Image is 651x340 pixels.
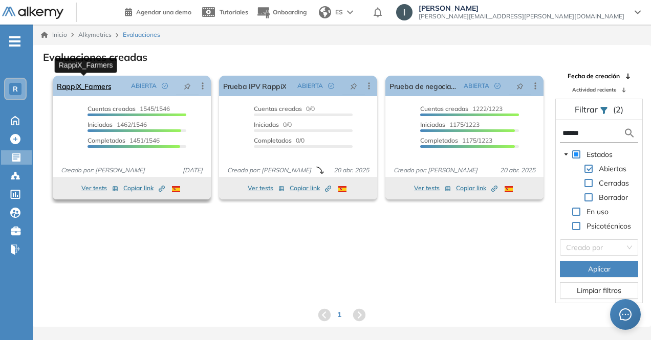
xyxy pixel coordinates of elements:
[419,4,624,12] span: [PERSON_NAME]
[254,137,292,144] span: Completados
[290,182,331,194] button: Copiar link
[123,182,165,194] button: Copiar link
[223,166,315,175] span: Creado por: [PERSON_NAME]
[464,81,489,90] span: ABIERTA
[88,121,147,128] span: 1462/1546
[597,191,630,203] span: Borrador
[599,193,628,202] span: Borrador
[420,105,468,112] span: Cuentas creadas
[172,186,180,192] img: ESP
[319,6,331,18] img: world
[587,207,609,216] span: En uso
[389,166,482,175] span: Creado por: [PERSON_NAME]
[389,76,460,96] a: Prueba de negociación RappiX
[88,105,136,112] span: Cuentas creadas
[2,7,63,19] img: Logo
[162,83,168,89] span: check-circle
[496,166,539,175] span: 20 abr. 2025
[88,137,160,144] span: 1451/1546
[505,186,513,192] img: ESP
[613,103,623,116] span: (2)
[328,83,334,89] span: check-circle
[420,121,445,128] span: Iniciadas
[342,78,365,94] button: pushpin
[256,2,307,24] button: Onboarding
[456,184,497,193] span: Copiar link
[123,184,165,193] span: Copiar link
[88,121,113,128] span: Iniciadas
[587,150,613,159] span: Estados
[57,166,149,175] span: Creado por: [PERSON_NAME]
[584,206,611,218] span: En uso
[597,177,631,189] span: Cerradas
[43,51,147,63] h3: Evaluaciones creadas
[516,82,524,90] span: pushpin
[290,184,331,193] span: Copiar link
[338,186,346,192] img: ESP
[350,82,357,90] span: pushpin
[420,121,480,128] span: 1175/1223
[419,12,624,20] span: [PERSON_NAME][EMAIL_ADDRESS][PERSON_NAME][DOMAIN_NAME]
[494,83,501,89] span: check-circle
[125,5,191,17] a: Agendar una demo
[584,220,633,232] span: Psicotécnicos
[254,121,279,128] span: Iniciadas
[78,31,112,38] span: Alkymetrics
[57,76,111,96] a: RappiX_Farmers
[597,163,628,175] span: Abiertas
[623,127,636,140] img: search icon
[81,182,118,194] button: Ver tests
[560,261,638,277] button: Aplicar
[330,166,373,175] span: 20 abr. 2025
[254,105,302,112] span: Cuentas creadas
[584,148,615,161] span: Estados
[414,182,451,194] button: Ver tests
[575,104,600,115] span: Filtrar
[297,81,323,90] span: ABIERTA
[13,85,18,93] span: R
[123,30,160,39] span: Evaluaciones
[347,10,353,14] img: arrow
[568,72,620,81] span: Fecha de creación
[179,166,207,175] span: [DATE]
[420,137,492,144] span: 1175/1223
[588,263,611,275] span: Aplicar
[9,40,20,42] i: -
[184,82,191,90] span: pushpin
[560,282,638,299] button: Limpiar filtros
[577,285,621,296] span: Limpiar filtros
[223,76,286,96] a: Prueba IPV RappiX
[456,182,497,194] button: Copiar link
[254,121,292,128] span: 0/0
[599,178,629,188] span: Cerradas
[55,58,117,73] div: RappiX_Farmers
[572,86,616,94] span: Actividad reciente
[273,8,307,16] span: Onboarding
[599,164,626,173] span: Abiertas
[335,8,343,17] span: ES
[254,137,305,144] span: 0/0
[41,30,67,39] a: Inicio
[220,8,248,16] span: Tutoriales
[420,105,503,112] span: 1222/1223
[131,81,157,90] span: ABIERTA
[254,105,315,112] span: 0/0
[420,137,458,144] span: Completados
[248,182,285,194] button: Ver tests
[176,78,199,94] button: pushpin
[88,105,170,112] span: 1545/1546
[509,78,531,94] button: pushpin
[563,152,569,157] span: caret-down
[88,137,125,144] span: Completados
[587,221,631,231] span: Psicotécnicos
[136,8,191,16] span: Agendar una demo
[337,309,341,320] span: 1
[619,308,632,321] span: message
